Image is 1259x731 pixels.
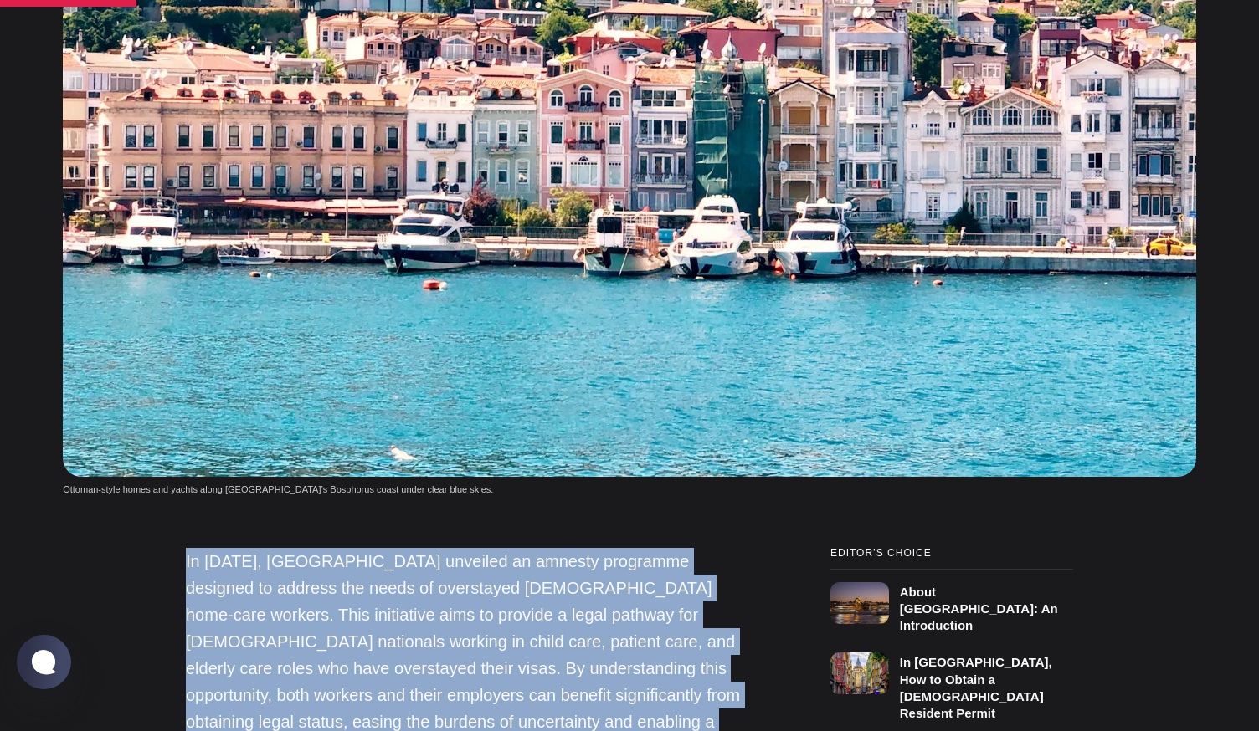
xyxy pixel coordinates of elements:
a: In [GEOGRAPHIC_DATA], How to Obtain a [DEMOGRAPHIC_DATA] Resident Permit [830,646,1073,723]
h3: About [GEOGRAPHIC_DATA]: An Introduction [900,585,1058,633]
a: About [GEOGRAPHIC_DATA]: An Introduction [830,569,1073,635]
span: Ottoman-style homes and yachts along [GEOGRAPHIC_DATA]’s Bosphorus coast under clear blue skies. [63,484,493,494]
h3: In [GEOGRAPHIC_DATA], How to Obtain a [DEMOGRAPHIC_DATA] Resident Permit [900,655,1052,720]
small: Editor’s Choice [830,548,1073,559]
